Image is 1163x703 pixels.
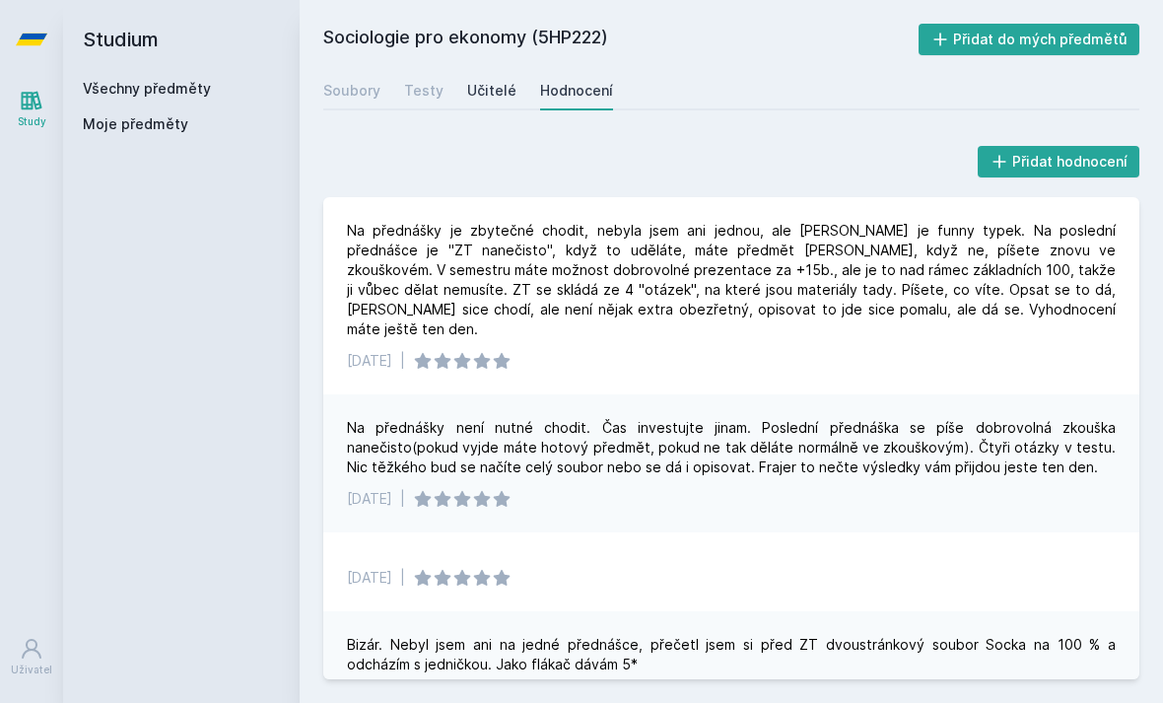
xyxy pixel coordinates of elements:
a: Soubory [323,71,380,110]
div: | [400,568,405,588]
div: Bizár. Nebyl jsem ani na jedné přednášce, přečetl jsem si před ZT dvoustránkový soubor Socka na 1... [347,635,1116,674]
div: Na přednášky je zbytečné chodit, nebyla jsem ani jednou, ale [PERSON_NAME] je funny typek. Na pos... [347,221,1116,339]
div: Uživatel [11,663,52,677]
div: Testy [404,81,444,101]
div: Soubory [323,81,380,101]
div: Hodnocení [540,81,613,101]
div: | [400,351,405,371]
a: Testy [404,71,444,110]
button: Přidat hodnocení [978,146,1140,177]
h2: Sociologie pro ekonomy (5HP222) [323,24,919,55]
div: | [400,489,405,509]
a: Hodnocení [540,71,613,110]
div: [DATE] [347,351,392,371]
div: [DATE] [347,489,392,509]
a: Všechny předměty [83,80,211,97]
div: [DATE] [347,568,392,588]
button: Přidat do mých předmětů [919,24,1140,55]
div: Na přednášky není nutné chodit. Čas investujte jinam. Poslední přednáška se píše dobrovolná zkouš... [347,418,1116,477]
a: Uživatel [4,627,59,687]
div: Study [18,114,46,129]
div: Učitelé [467,81,516,101]
span: Moje předměty [83,114,188,134]
a: Učitelé [467,71,516,110]
a: Study [4,79,59,139]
